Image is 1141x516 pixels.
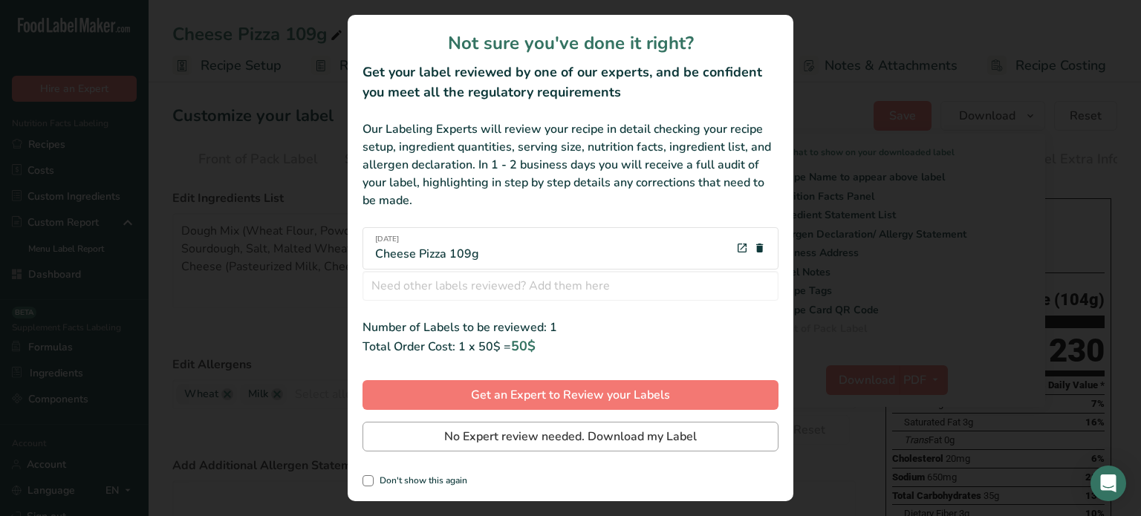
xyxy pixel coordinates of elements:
[363,120,778,209] div: Our Labeling Experts will review your recipe in detail checking your recipe setup, ingredient qua...
[363,422,778,451] button: No Expert review needed. Download my Label
[363,319,778,336] div: Number of Labels to be reviewed: 1
[363,62,778,102] h2: Get your label reviewed by one of our experts, and be confident you meet all the regulatory requi...
[511,337,536,355] span: 50$
[363,271,778,301] input: Need other labels reviewed? Add them here
[444,428,697,445] span: No Expert review needed. Download my Label
[471,386,670,404] span: Get an Expert to Review your Labels
[1090,466,1126,501] div: Open Intercom Messenger
[363,336,778,356] div: Total Order Cost: 1 x 50$ =
[363,380,778,410] button: Get an Expert to Review your Labels
[375,234,479,245] span: [DATE]
[375,234,479,263] div: Cheese Pizza 109g
[363,30,778,56] h1: Not sure you've done it right?
[374,475,467,486] span: Don't show this again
